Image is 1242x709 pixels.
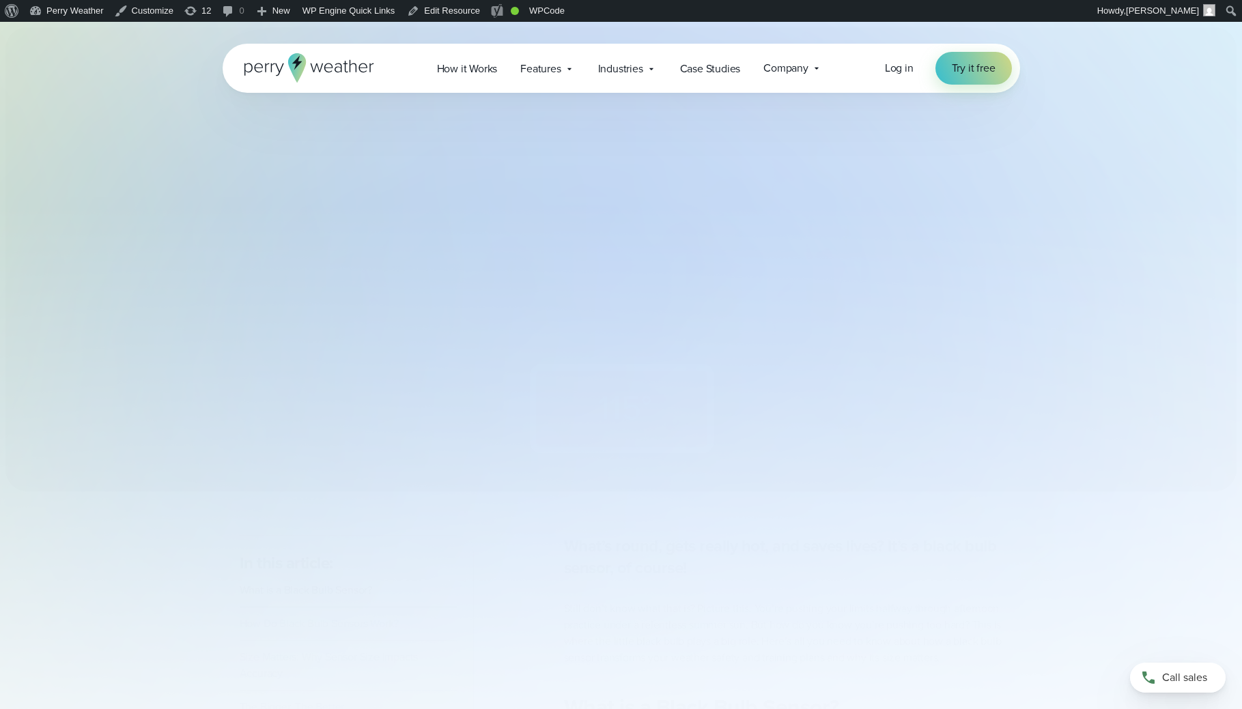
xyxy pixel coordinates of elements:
span: Industries [598,61,643,77]
a: Try it free [935,52,1012,85]
div: Good [511,7,519,15]
span: Case Studies [680,61,741,77]
span: How it Works [437,61,498,77]
span: Features [520,61,561,77]
a: Call sales [1130,663,1226,693]
span: Call sales [1162,669,1207,686]
span: Try it free [952,60,996,76]
span: Company [763,60,808,76]
a: Case Studies [668,55,752,83]
a: How it Works [425,55,509,83]
a: Log in [885,60,914,76]
span: [PERSON_NAME] [1126,5,1199,16]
